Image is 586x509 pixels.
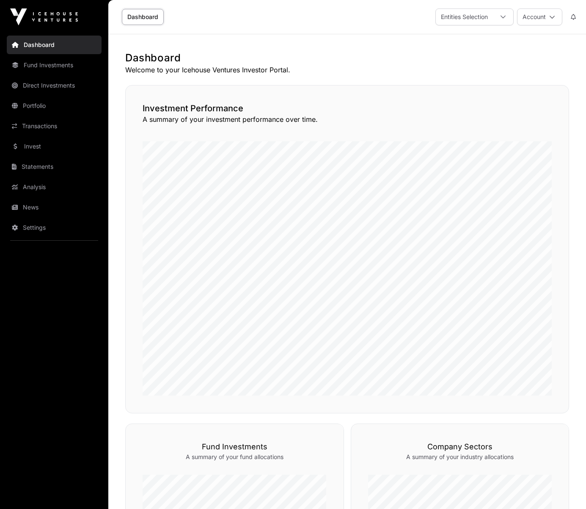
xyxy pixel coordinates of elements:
a: Fund Investments [7,56,102,74]
h1: Dashboard [125,51,569,65]
h3: Company Sectors [368,441,552,453]
button: Account [517,8,562,25]
a: Dashboard [7,36,102,54]
a: News [7,198,102,217]
p: Welcome to your Icehouse Ventures Investor Portal. [125,65,569,75]
img: Icehouse Ventures Logo [10,8,78,25]
p: A summary of your industry allocations [368,453,552,461]
a: Portfolio [7,96,102,115]
p: A summary of your investment performance over time. [143,114,552,124]
a: Settings [7,218,102,237]
h2: Investment Performance [143,102,552,114]
a: Dashboard [122,9,164,25]
a: Statements [7,157,102,176]
h3: Fund Investments [143,441,327,453]
a: Invest [7,137,102,156]
p: A summary of your fund allocations [143,453,327,461]
a: Direct Investments [7,76,102,95]
a: Analysis [7,178,102,196]
a: Transactions [7,117,102,135]
div: Entities Selection [436,9,493,25]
